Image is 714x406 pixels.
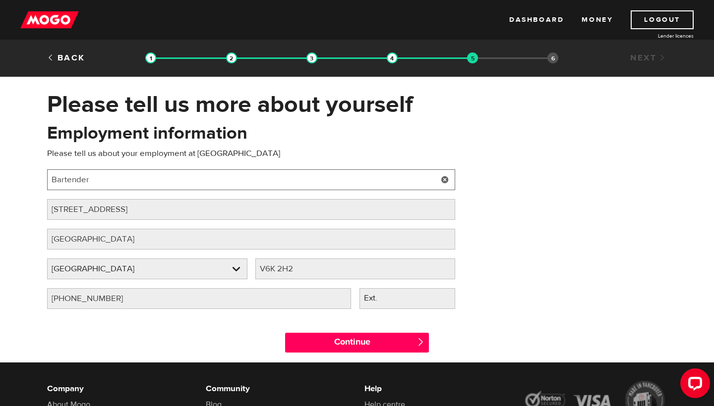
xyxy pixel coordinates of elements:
img: mogo_logo-11ee424be714fa7cbb0f0f49df9e16ec.png [20,10,79,29]
a: Lender licences [619,32,694,40]
h2: Employment information [47,123,247,144]
img: transparent-188c492fd9eaac0f573672f40bb141c2.gif [145,52,156,63]
h6: Company [47,383,191,395]
iframe: LiveChat chat widget [672,364,714,406]
p: Please tell us about your employment at [GEOGRAPHIC_DATA] [47,148,455,159]
img: transparent-188c492fd9eaac0f573672f40bb141c2.gif [467,52,478,63]
a: Next [630,52,667,63]
h1: Please tell us more about yourself [47,92,667,117]
a: Logout [631,10,694,29]
h6: Community [206,383,350,395]
img: transparent-188c492fd9eaac0f573672f40bb141c2.gif [306,52,317,63]
span:  [416,338,425,346]
input: Continue [285,333,429,353]
a: Back [47,52,85,63]
img: transparent-188c492fd9eaac0f573672f40bb141c2.gif [226,52,237,63]
h6: Help [364,383,508,395]
a: Dashboard [509,10,564,29]
label: Ext. [359,288,398,308]
a: Money [582,10,613,29]
img: transparent-188c492fd9eaac0f573672f40bb141c2.gif [387,52,398,63]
